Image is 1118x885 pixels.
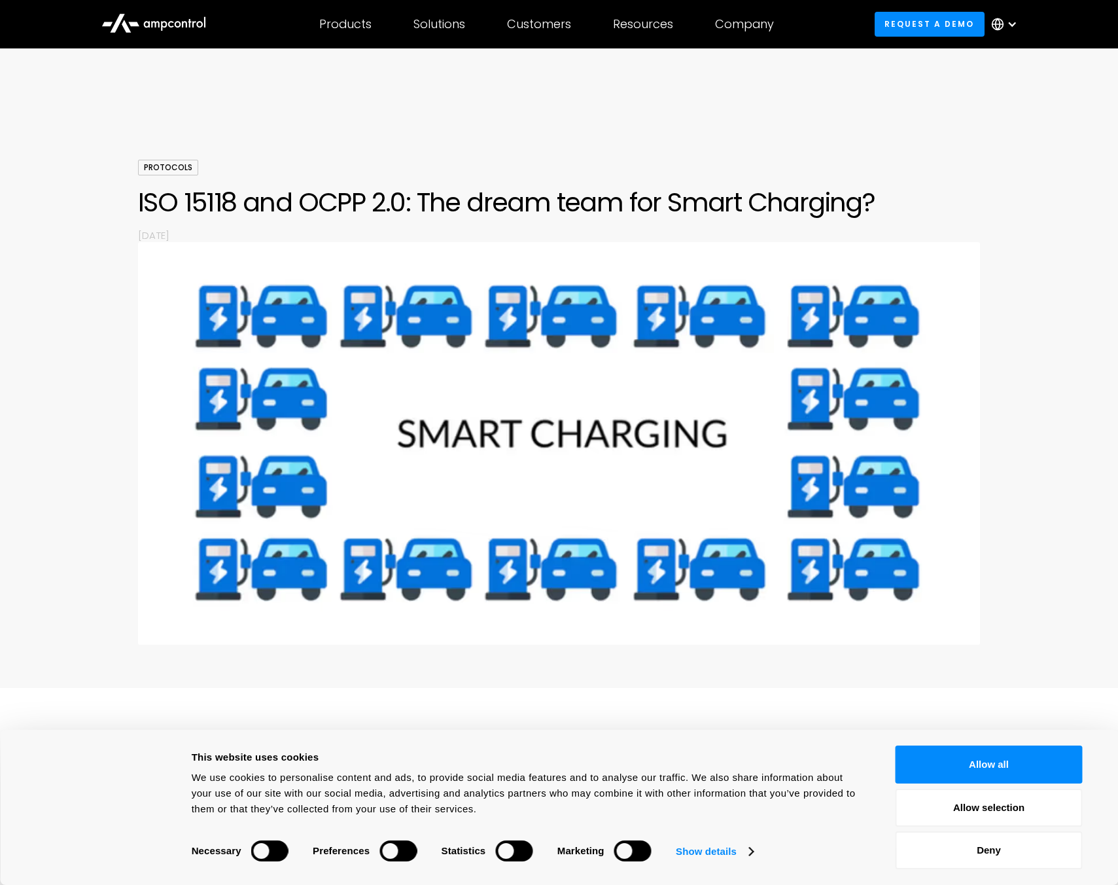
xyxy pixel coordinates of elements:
[192,750,866,765] div: This website uses cookies
[191,835,192,835] legend: Consent Selection
[896,831,1083,869] button: Deny
[313,845,370,856] strong: Preferences
[138,228,980,242] p: [DATE]
[192,845,241,856] strong: Necessary
[896,789,1083,827] button: Allow selection
[413,17,465,31] div: Solutions
[715,17,774,31] div: Company
[896,746,1083,784] button: Allow all
[319,17,372,31] div: Products
[676,842,753,861] a: Show details
[557,845,604,856] strong: Marketing
[507,17,571,31] div: Customers
[138,187,980,218] h1: ISO 15118 and OCPP 2.0: The dream team for Smart Charging?
[613,17,673,31] div: Resources
[192,770,866,817] div: We use cookies to personalise content and ads, to provide social media features and to analyse ou...
[442,845,486,856] strong: Statistics
[138,160,198,175] div: Protocols
[875,12,985,36] a: Request a demo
